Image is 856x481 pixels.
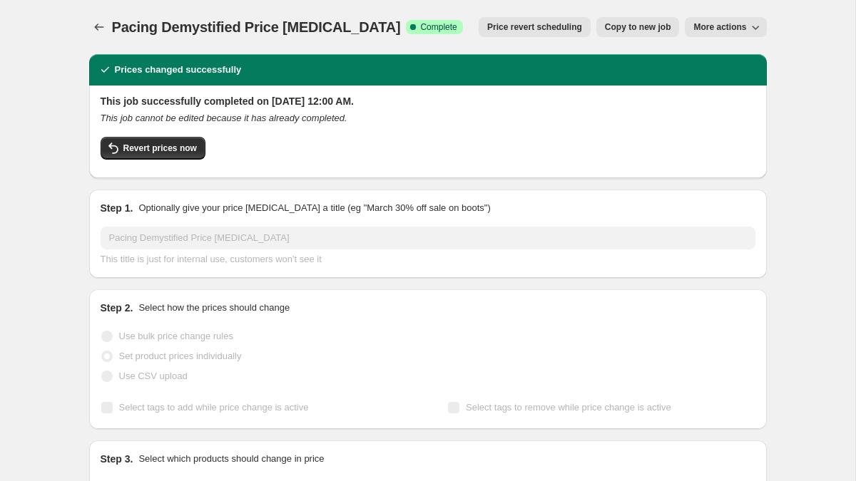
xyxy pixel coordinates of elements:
p: Select which products should change in price [138,452,324,466]
button: Price change jobs [89,17,109,37]
span: This title is just for internal use, customers won't see it [101,254,322,264]
span: Use CSV upload [119,371,188,381]
button: Price revert scheduling [479,17,591,37]
span: Revert prices now [123,143,197,154]
input: 30% off holiday sale [101,227,755,249]
button: Copy to new job [596,17,680,37]
p: Select how the prices should change [138,301,290,315]
span: More actions [693,21,746,33]
h2: Prices changed successfully [115,63,242,77]
span: Select tags to add while price change is active [119,402,309,413]
span: Pacing Demystified Price [MEDICAL_DATA] [112,19,401,35]
h2: This job successfully completed on [DATE] 12:00 AM. [101,94,755,108]
span: Select tags to remove while price change is active [466,402,671,413]
span: Set product prices individually [119,351,242,361]
span: Complete [420,21,457,33]
h2: Step 2. [101,301,133,315]
p: Optionally give your price [MEDICAL_DATA] a title (eg "March 30% off sale on boots") [138,201,490,215]
span: Price revert scheduling [487,21,582,33]
h2: Step 3. [101,452,133,466]
h2: Step 1. [101,201,133,215]
span: Use bulk price change rules [119,331,233,341]
button: More actions [685,17,766,37]
button: Revert prices now [101,137,205,160]
span: Copy to new job [605,21,671,33]
i: This job cannot be edited because it has already completed. [101,113,347,123]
